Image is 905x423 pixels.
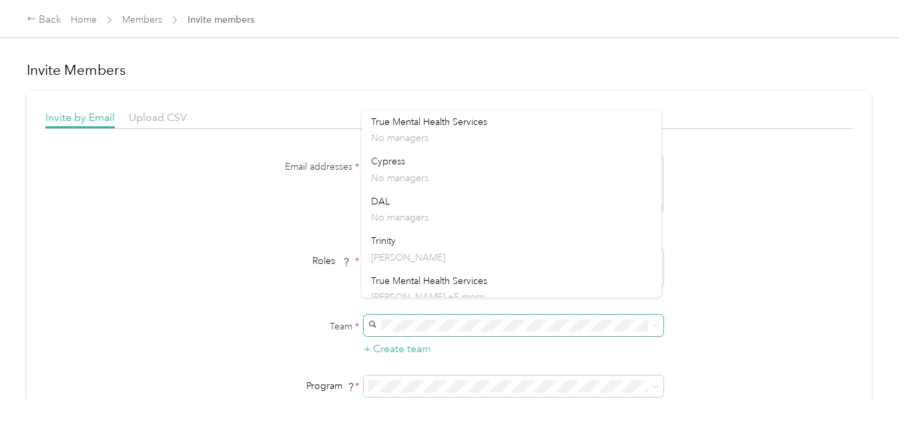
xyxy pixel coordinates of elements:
[371,275,487,287] span: True Mental Health Services
[192,379,359,393] div: Program
[122,14,162,25] a: Members
[371,116,487,128] span: True Mental Health Services
[371,131,652,145] p: No managers
[308,251,355,271] span: Roles
[45,111,115,124] span: Invite by Email
[364,341,431,358] button: + Create team
[371,210,652,225] p: No managers
[27,12,61,28] div: Back
[192,160,359,174] label: Email addresses
[371,171,652,185] p: No managers
[371,290,652,304] p: [PERSON_NAME] +5 more
[371,196,390,207] span: DAL
[71,14,97,25] a: Home
[371,235,396,247] span: Trinity
[371,251,652,265] p: [PERSON_NAME]
[371,156,405,167] span: Cypress
[830,348,905,423] iframe: Everlance-gr Chat Button Frame
[27,61,872,80] h1: Invite Members
[192,319,359,333] label: Team
[188,13,254,27] span: Invite members
[129,111,187,124] span: Upload CSV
